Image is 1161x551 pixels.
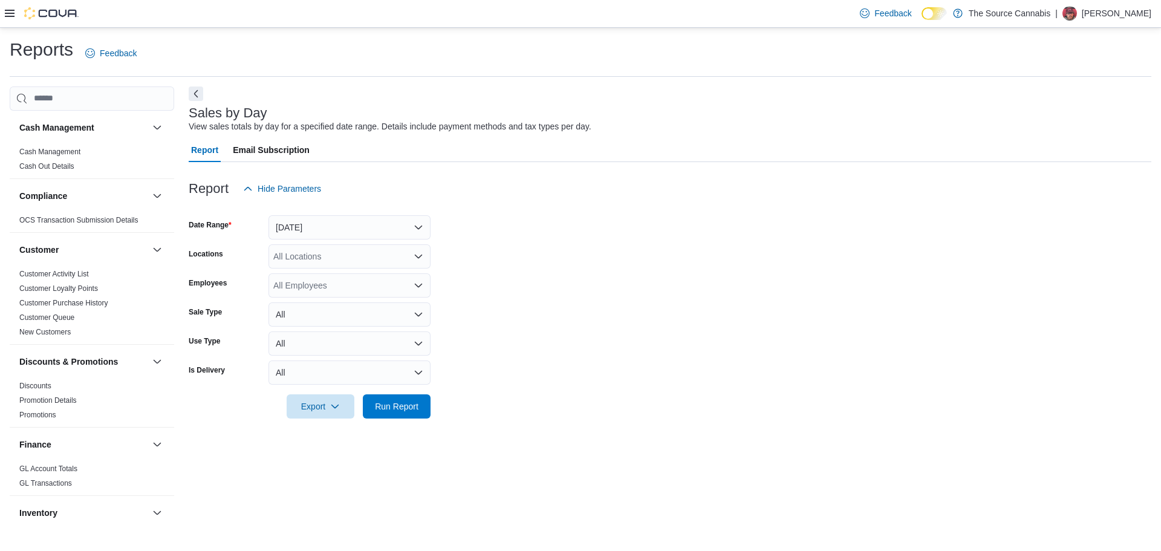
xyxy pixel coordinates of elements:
button: All [268,331,431,356]
a: GL Transactions [19,479,72,487]
span: Customer Purchase History [19,298,108,308]
div: Levi Tolman [1062,6,1077,21]
button: Inventory [19,507,148,519]
div: Customer [10,267,174,344]
h3: Discounts & Promotions [19,356,118,368]
p: | [1055,6,1058,21]
span: Run Report [375,400,418,412]
span: New Customers [19,327,71,337]
button: Export [287,394,354,419]
button: All [268,302,431,327]
button: Open list of options [414,252,423,261]
h3: Compliance [19,190,67,202]
h3: Cash Management [19,122,94,134]
span: Feedback [874,7,911,19]
button: Cash Management [19,122,148,134]
button: Cash Management [150,120,164,135]
label: Sale Type [189,307,222,317]
span: Customer Loyalty Points [19,284,98,293]
span: Feedback [100,47,137,59]
label: Use Type [189,336,220,346]
span: Cash Out Details [19,161,74,171]
span: Customer Activity List [19,269,89,279]
input: Dark Mode [922,7,947,20]
a: Promotions [19,411,56,419]
p: [PERSON_NAME] [1082,6,1151,21]
span: Hide Parameters [258,183,321,195]
h3: Sales by Day [189,106,267,120]
button: Hide Parameters [238,177,326,201]
a: Customer Queue [19,313,74,322]
h3: Customer [19,244,59,256]
div: Compliance [10,213,174,232]
h3: Report [189,181,229,196]
label: Locations [189,249,223,259]
a: GL Account Totals [19,465,77,473]
span: Report [191,138,218,162]
h3: Finance [19,439,51,451]
button: Discounts & Promotions [19,356,148,368]
button: Open list of options [414,281,423,290]
button: Finance [19,439,148,451]
span: Customer Queue [19,313,74,322]
h3: Inventory [19,507,57,519]
a: Feedback [80,41,141,65]
a: Discounts [19,382,51,390]
button: Discounts & Promotions [150,354,164,369]
span: GL Transactions [19,478,72,488]
div: Finance [10,461,174,495]
button: Run Report [363,394,431,419]
a: OCS Transaction Submission Details [19,216,138,224]
label: Is Delivery [189,365,225,375]
button: All [268,360,431,385]
a: Cash Management [19,148,80,156]
span: OCS Transaction Submission Details [19,215,138,225]
a: Promotion Details [19,396,77,405]
button: Compliance [19,190,148,202]
div: View sales totals by day for a specified date range. Details include payment methods and tax type... [189,120,591,133]
a: New Customers [19,328,71,336]
button: Inventory [150,506,164,520]
button: Customer [19,244,148,256]
label: Date Range [189,220,232,230]
span: Email Subscription [233,138,310,162]
a: Cash Out Details [19,162,74,171]
button: Customer [150,243,164,257]
button: Finance [150,437,164,452]
a: Feedback [855,1,916,25]
label: Employees [189,278,227,288]
button: Compliance [150,189,164,203]
button: [DATE] [268,215,431,240]
a: Customer Purchase History [19,299,108,307]
div: Discounts & Promotions [10,379,174,427]
img: Cova [24,7,79,19]
div: Cash Management [10,145,174,178]
button: Next [189,86,203,101]
a: Customer Loyalty Points [19,284,98,293]
a: Customer Activity List [19,270,89,278]
p: The Source Cannabis [969,6,1050,21]
span: Export [294,394,347,419]
span: Cash Management [19,147,80,157]
span: Dark Mode [922,20,922,21]
h1: Reports [10,37,73,62]
span: Promotion Details [19,396,77,405]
